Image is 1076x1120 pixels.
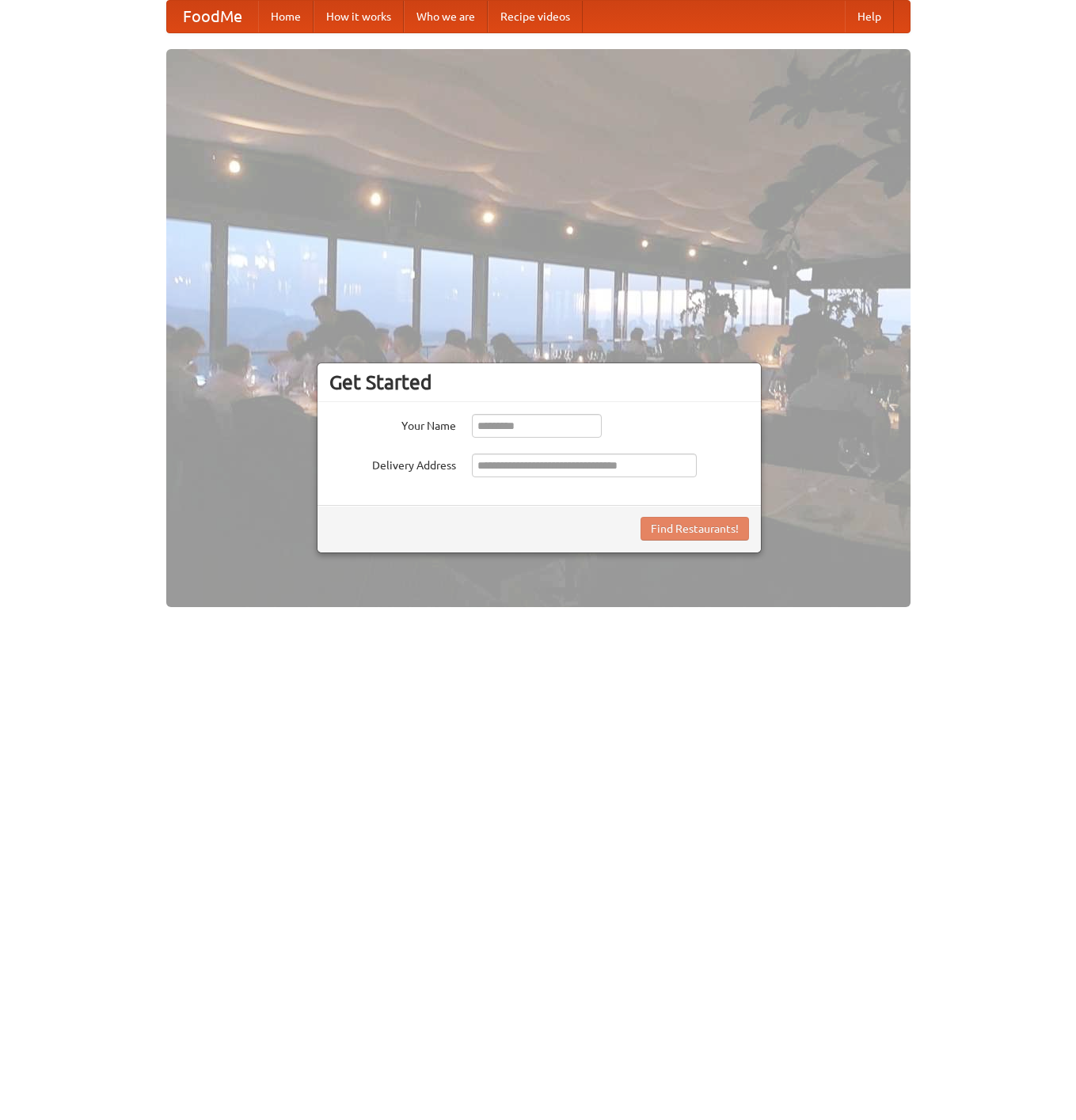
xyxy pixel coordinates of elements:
[329,414,456,434] label: Your Name
[488,1,583,32] a: Recipe videos
[641,517,749,541] button: Find Restaurants!
[329,454,456,473] label: Delivery Address
[314,1,404,32] a: How it works
[167,1,258,32] a: FoodMe
[258,1,314,32] a: Home
[404,1,488,32] a: Who we are
[845,1,894,32] a: Help
[329,370,749,394] h3: Get Started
